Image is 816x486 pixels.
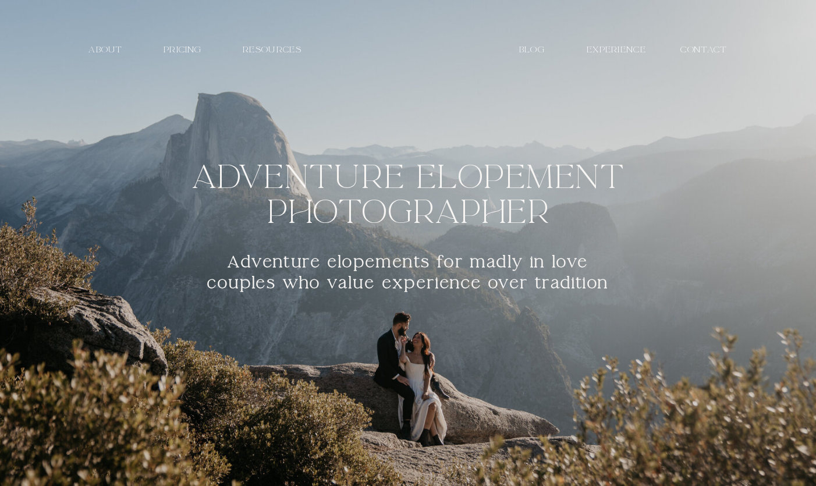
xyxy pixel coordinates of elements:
[155,44,210,55] a: PRICING
[161,159,655,233] h1: ADVENTURE Elopement Photographer
[207,251,608,293] b: Adventure elopements for madly in love couples who value experience over tradition
[232,44,312,55] a: resources
[79,44,133,55] a: about
[676,44,732,55] a: contact
[584,44,649,55] a: EXPERIENCE
[512,44,552,55] a: Blog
